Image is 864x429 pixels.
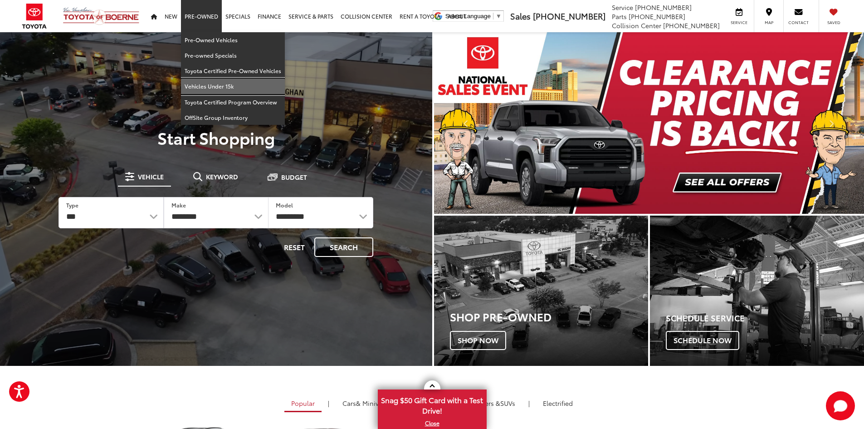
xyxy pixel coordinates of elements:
[510,10,531,22] span: Sales
[666,314,864,323] h4: Schedule Service
[635,3,692,12] span: [PHONE_NUMBER]
[276,201,293,209] label: Model
[445,13,491,20] span: Select Language
[66,201,78,209] label: Type
[496,13,502,20] span: ▼
[533,10,605,22] span: [PHONE_NUMBER]
[759,20,779,25] span: Map
[663,21,720,30] span: [PHONE_NUMBER]
[181,48,285,63] a: Pre-owned Specials
[276,237,312,257] button: Reset
[356,399,386,408] span: & Minivan
[526,399,532,408] li: |
[171,201,186,209] label: Make
[650,216,864,366] div: Toyota
[181,32,285,48] a: Pre-Owned Vehicles
[63,7,140,25] img: Vic Vaughan Toyota of Boerne
[181,110,285,125] a: OffSite Group Inventory
[666,331,739,350] span: Schedule Now
[434,216,648,366] a: Shop Pre-Owned Shop Now
[454,395,522,411] a: SUVs
[612,12,627,21] span: Parts
[138,173,164,180] span: Vehicle
[284,395,322,412] a: Popular
[650,216,864,366] a: Schedule Service Schedule Now
[336,395,393,411] a: Cars
[181,94,285,110] a: Toyota Certified Program Overview
[800,50,864,196] button: Click to view next picture.
[181,79,285,94] a: Vehicles Under 15k
[206,173,238,180] span: Keyword
[326,399,332,408] li: |
[788,20,809,25] span: Contact
[729,20,749,25] span: Service
[281,174,307,180] span: Budget
[181,63,285,79] a: Toyota Certified Pre-Owned Vehicles
[445,13,502,20] a: Select Language​
[536,395,580,411] a: Electrified
[450,331,506,350] span: Shop Now
[824,20,844,25] span: Saved
[379,390,486,418] span: Snag $50 Gift Card with a Test Drive!
[826,391,855,420] button: Toggle Chat Window
[826,391,855,420] svg: Start Chat
[38,128,394,147] p: Start Shopping
[434,216,648,366] div: Toyota
[629,12,685,21] span: [PHONE_NUMBER]
[314,237,373,257] button: Search
[612,21,661,30] span: Collision Center
[434,50,498,196] button: Click to view previous picture.
[493,13,493,20] span: ​
[612,3,633,12] span: Service
[450,311,648,322] h3: Shop Pre-Owned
